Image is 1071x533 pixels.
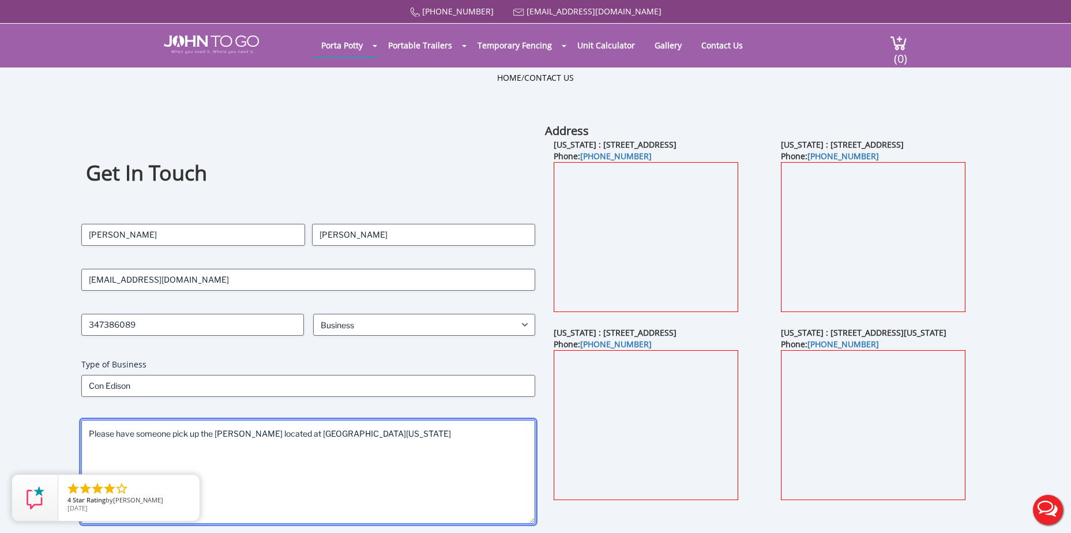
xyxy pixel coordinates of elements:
[81,224,305,246] input: First Name
[554,327,677,338] b: [US_STATE] : [STREET_ADDRESS]
[807,151,879,162] a: [PHONE_NUMBER]
[781,339,879,350] b: Phone:
[497,72,521,83] a: Home
[469,34,561,57] a: Temporary Fencing
[497,72,574,84] ul: /
[422,6,494,17] a: [PHONE_NUMBER]
[379,34,461,57] a: Portable Trailers
[81,359,536,370] label: Type of Business
[693,34,751,57] a: Contact Us
[113,496,163,504] span: [PERSON_NAME]
[164,35,259,54] img: JOHN to go
[554,339,652,350] b: Phone:
[781,327,946,338] b: [US_STATE] : [STREET_ADDRESS][US_STATE]
[554,151,652,162] b: Phone:
[86,159,531,187] h1: Get In Touch
[115,482,129,496] li: 
[527,6,662,17] a: [EMAIL_ADDRESS][DOMAIN_NAME]
[890,35,907,51] img: cart a
[410,7,420,17] img: Call
[545,123,589,138] b: Address
[1025,487,1071,533] button: Live Chat
[24,486,47,509] img: Review Rating
[524,72,574,83] a: Contact Us
[67,496,71,504] span: 4
[91,482,104,496] li: 
[78,482,92,496] li: 
[81,314,304,336] input: Phone
[569,34,644,57] a: Unit Calculator
[67,504,88,512] span: [DATE]
[103,482,117,496] li: 
[781,139,904,150] b: [US_STATE] : [STREET_ADDRESS]
[646,34,690,57] a: Gallery
[580,151,652,162] a: [PHONE_NUMBER]
[312,224,536,246] input: Last Name
[554,139,677,150] b: [US_STATE] : [STREET_ADDRESS]
[513,9,524,16] img: Mail
[580,339,652,350] a: [PHONE_NUMBER]
[67,497,190,505] span: by
[81,269,536,291] input: Email
[73,496,106,504] span: Star Rating
[781,151,879,162] b: Phone:
[807,339,879,350] a: [PHONE_NUMBER]
[66,482,80,496] li: 
[893,42,907,66] span: (0)
[313,34,371,57] a: Porta Potty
